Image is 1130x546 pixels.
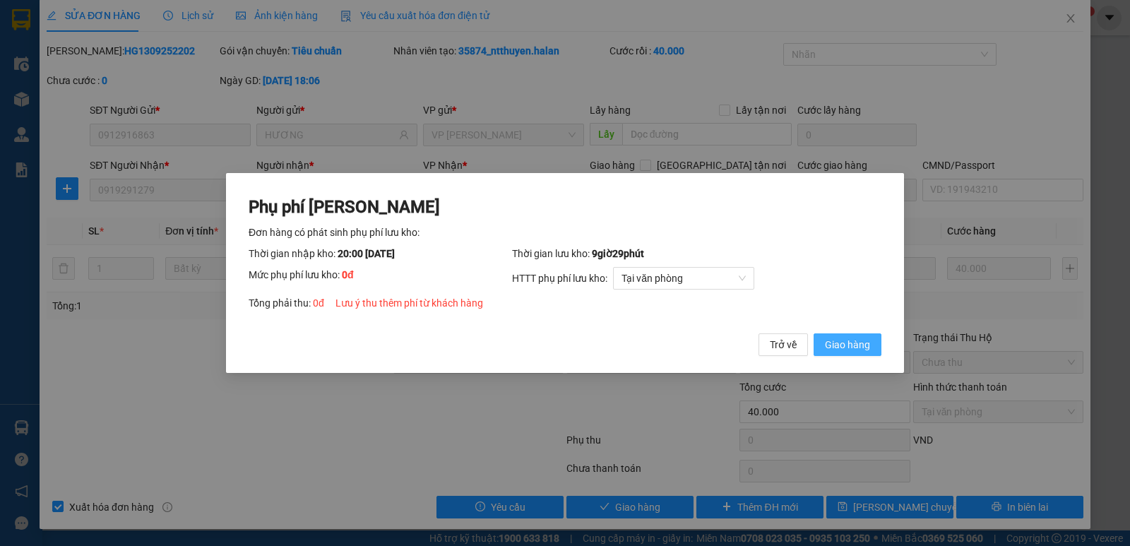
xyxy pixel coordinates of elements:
span: Phụ phí [PERSON_NAME] [249,197,440,217]
span: Trở về [770,337,797,352]
button: Trở về [759,333,808,356]
div: Thời gian nhập kho: [249,246,512,261]
span: Tại văn phòng [621,268,746,289]
div: Thời gian lưu kho: [512,246,881,261]
span: 0 đ [313,297,324,309]
div: HTTT phụ phí lưu kho: [512,267,881,290]
div: Mức phụ phí lưu kho: [249,267,512,290]
div: Đơn hàng có phát sinh phụ phí lưu kho: [249,225,881,240]
button: Giao hàng [814,333,881,356]
span: 0 đ [342,269,354,280]
span: 9 giờ 29 phút [592,248,644,259]
div: Tổng phải thu: [249,295,881,311]
span: 20:00 [DATE] [338,248,395,259]
span: Giao hàng [825,337,870,352]
span: Lưu ý thu thêm phí từ khách hàng [335,297,483,309]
